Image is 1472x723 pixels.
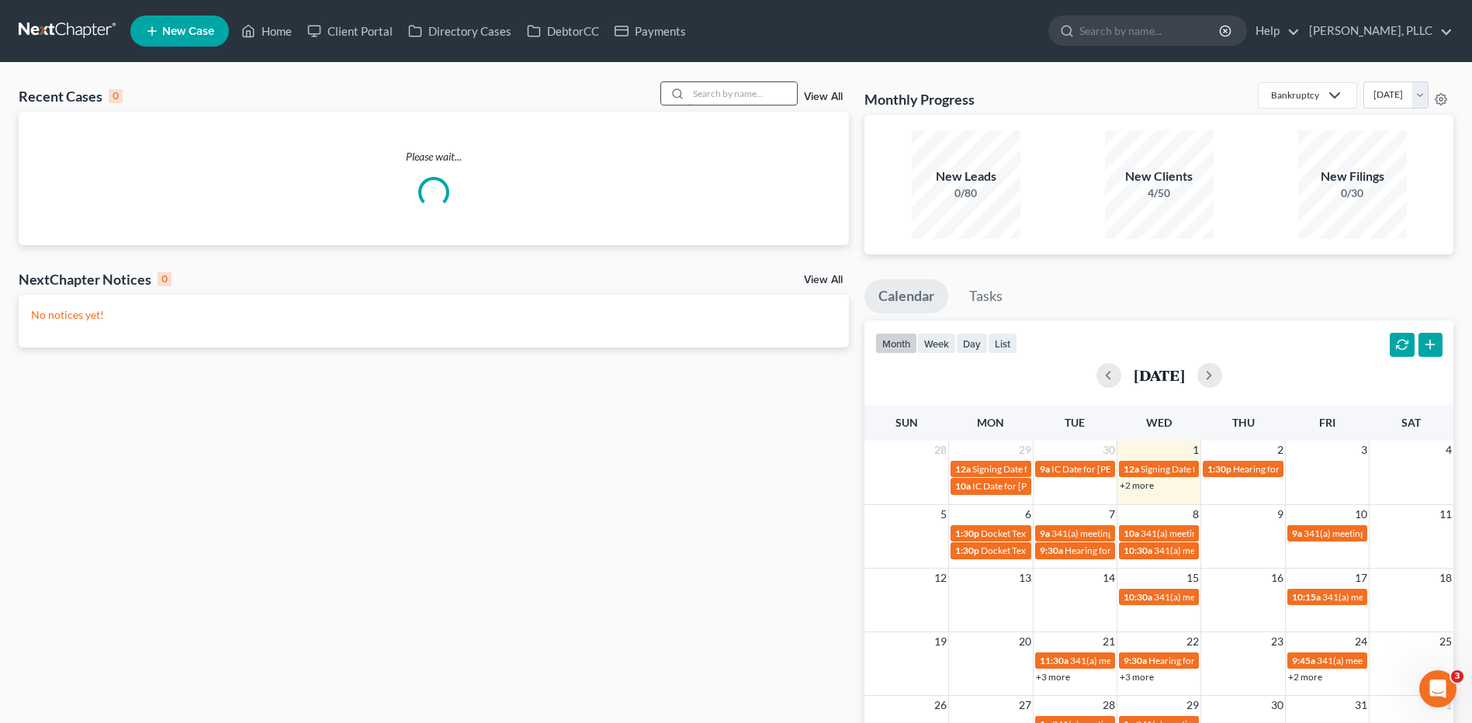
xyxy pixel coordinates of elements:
[1269,696,1285,714] span: 30
[988,333,1017,354] button: list
[1101,569,1117,587] span: 14
[158,272,171,286] div: 0
[1269,632,1285,651] span: 23
[1036,671,1070,683] a: +3 more
[895,416,918,429] span: Sun
[1105,185,1214,201] div: 4/50
[1353,696,1369,714] span: 31
[1079,16,1221,45] input: Search by name...
[1438,569,1453,587] span: 18
[864,279,948,313] a: Calendar
[1185,696,1200,714] span: 29
[1292,528,1302,539] span: 9a
[19,270,171,289] div: NextChapter Notices
[1298,168,1407,185] div: New Filings
[972,463,1111,475] span: Signing Date for [PERSON_NAME]
[1191,441,1200,459] span: 1
[1107,505,1117,524] span: 7
[1051,528,1201,539] span: 341(a) meeting for [PERSON_NAME]
[1040,463,1050,475] span: 9a
[1154,545,1304,556] span: 341(a) meeting for [PERSON_NAME]
[1154,591,1378,603] span: 341(a) meeting for [PERSON_NAME] [PERSON_NAME]
[1101,696,1117,714] span: 28
[933,696,948,714] span: 26
[1105,168,1214,185] div: New Clients
[1134,367,1185,383] h2: [DATE]
[1298,185,1407,201] div: 0/30
[1185,632,1200,651] span: 22
[519,17,607,45] a: DebtorCC
[956,333,988,354] button: day
[933,569,948,587] span: 12
[912,168,1020,185] div: New Leads
[1322,591,1472,603] span: 341(a) meeting for [PERSON_NAME]
[688,82,797,105] input: Search by name...
[1120,671,1154,683] a: +3 more
[981,528,1169,539] span: Docket Text: for BioTAB LLC [PERSON_NAME]
[955,528,979,539] span: 1:30p
[1419,670,1456,707] iframe: Intercom live chat
[19,149,849,164] p: Please wait...
[1301,17,1453,45] a: [PERSON_NAME], PLLC
[400,17,519,45] a: Directory Cases
[1017,569,1033,587] span: 13
[1438,505,1453,524] span: 11
[972,480,1091,492] span: IC Date for [PERSON_NAME]
[933,441,948,459] span: 28
[1017,632,1033,651] span: 20
[1146,416,1172,429] span: Wed
[1040,528,1050,539] span: 9a
[19,87,123,106] div: Recent Cases
[1040,545,1063,556] span: 9:30a
[804,92,843,102] a: View All
[939,505,948,524] span: 5
[1288,671,1322,683] a: +2 more
[912,185,1020,201] div: 0/80
[1304,528,1453,539] span: 341(a) meeting for [PERSON_NAME]
[234,17,300,45] a: Home
[804,275,843,285] a: View All
[1353,569,1369,587] span: 17
[1292,591,1321,603] span: 10:15a
[864,90,975,109] h3: Monthly Progress
[1353,505,1369,524] span: 10
[1248,17,1300,45] a: Help
[1124,591,1152,603] span: 10:30a
[1207,463,1231,475] span: 1:30p
[1023,505,1033,524] span: 6
[162,26,214,37] span: New Case
[1120,479,1154,491] a: +2 more
[1124,528,1139,539] span: 10a
[875,333,917,354] button: month
[1276,441,1285,459] span: 2
[1292,655,1315,666] span: 9:45a
[31,307,836,323] p: No notices yet!
[1065,545,1186,556] span: Hearing for [PERSON_NAME]
[1185,569,1200,587] span: 15
[955,463,971,475] span: 12a
[1101,441,1117,459] span: 30
[1353,632,1369,651] span: 24
[300,17,400,45] a: Client Portal
[977,416,1004,429] span: Mon
[1124,463,1139,475] span: 12a
[1124,655,1147,666] span: 9:30a
[1232,416,1255,429] span: Thu
[1124,545,1152,556] span: 10:30a
[981,545,1172,556] span: Docket Text: for BioTAB, LLC [PERSON_NAME]
[1101,632,1117,651] span: 21
[607,17,694,45] a: Payments
[1401,416,1421,429] span: Sat
[1276,505,1285,524] span: 9
[1444,441,1453,459] span: 4
[955,480,971,492] span: 10a
[1141,528,1290,539] span: 341(a) meeting for [PERSON_NAME]
[1141,463,1280,475] span: Signing Date for [PERSON_NAME]
[1359,441,1369,459] span: 3
[1017,441,1033,459] span: 29
[1271,88,1319,102] div: Bankruptcy
[955,279,1017,313] a: Tasks
[1438,632,1453,651] span: 25
[1191,505,1200,524] span: 8
[1451,670,1463,683] span: 3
